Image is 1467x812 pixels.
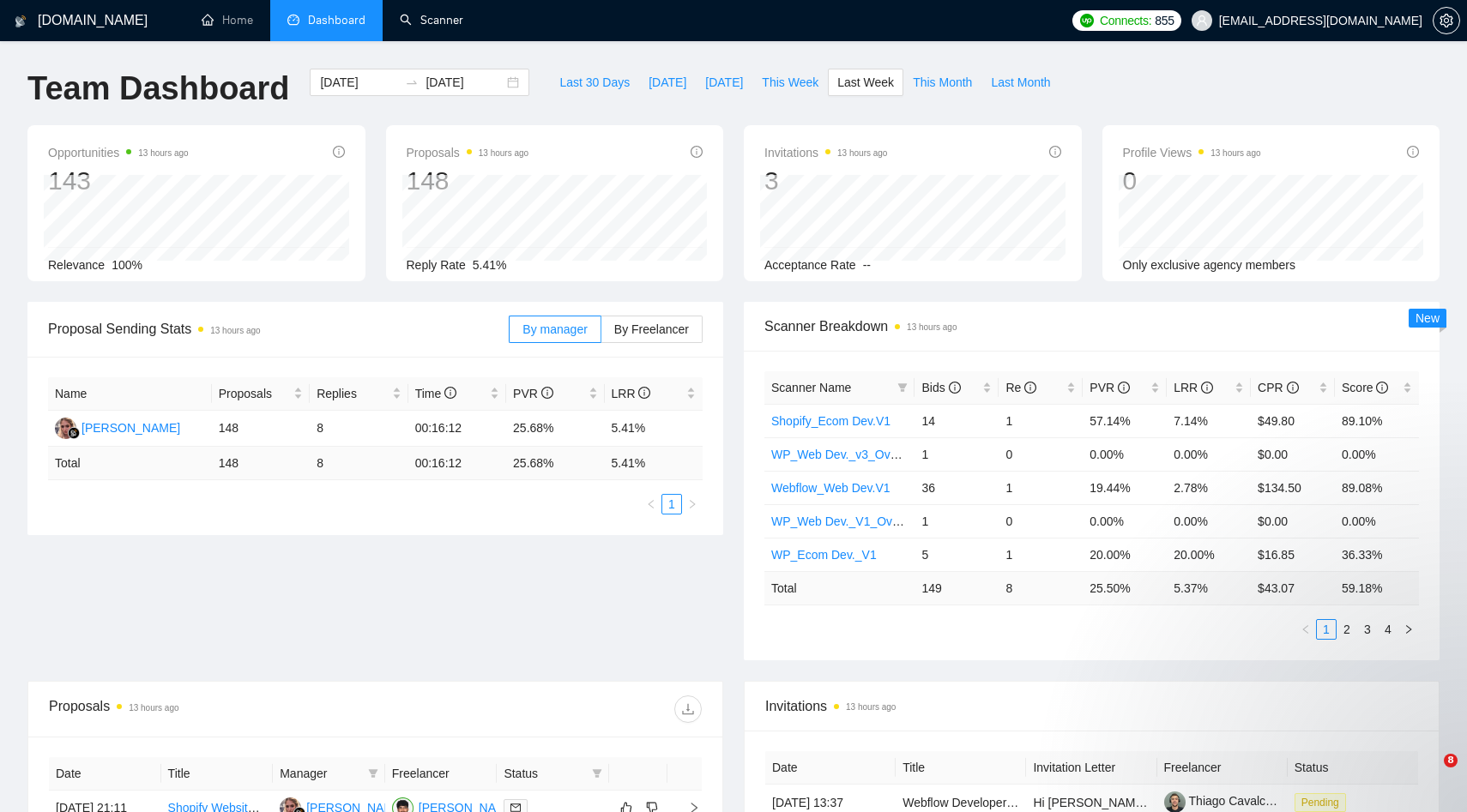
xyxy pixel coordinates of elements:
span: Manager [280,764,361,783]
td: 14 [915,404,999,437]
span: Scanner Breakdown [764,316,1419,337]
td: $0.00 [1251,504,1335,538]
span: to [405,75,419,89]
a: WP_Web Dev._V1_Over$40 [771,514,923,528]
td: Total [764,571,915,604]
td: 0 [999,504,1083,538]
span: LRR [612,387,651,400]
span: Score [1342,381,1388,394]
span: Proposal Sending Stats [48,318,509,340]
a: Thiago Cavalcanti [1164,794,1285,808]
span: 100% [112,258,142,272]
a: Shopify_Ecom Dev.V1 [771,414,890,428]
input: Start date [320,73,398,92]
span: Replies [317,384,388,403]
div: 148 [407,165,529,197]
td: 0.00% [1167,437,1251,471]
span: Status [504,764,585,783]
span: info-circle [444,387,456,399]
td: 148 [212,411,310,447]
span: info-circle [1024,382,1036,394]
button: [DATE] [696,69,752,96]
span: [DATE] [649,73,686,92]
li: Previous Page [641,494,661,514]
button: [DATE] [639,69,696,96]
td: 25.50 % [1083,571,1167,604]
th: Status [1288,751,1418,785]
button: download [674,695,702,723]
td: 148 [212,447,310,480]
span: filter [894,375,911,400]
td: 1 [999,404,1083,437]
td: Total [48,447,212,480]
li: Next Page [1398,619,1419,640]
td: 2.78% [1167,471,1251,504]
button: This Week [752,69,828,96]
span: filter [589,761,606,786]
span: Last Month [991,73,1050,92]
th: Freelancer [385,757,498,791]
span: 855 [1155,11,1174,30]
time: 13 hours ago [1210,148,1260,158]
th: Date [765,751,896,785]
li: 1 [1316,619,1337,640]
span: info-circle [1201,382,1213,394]
a: setting [1433,14,1460,27]
a: KG[PERSON_NAME] [55,420,180,434]
a: 3 [1358,620,1377,639]
td: 5.41% [605,411,703,447]
span: Scanner Name [771,381,851,394]
time: 13 hours ago [837,148,887,158]
button: setting [1433,7,1460,34]
span: Reply Rate [407,258,466,272]
span: CPR [1258,381,1298,394]
span: This Week [762,73,818,92]
span: Only exclusive agency members [1123,258,1296,272]
span: Dashboard [308,13,365,27]
td: 1 [915,437,999,471]
span: Pending [1295,793,1346,812]
span: info-circle [541,387,553,399]
span: right [687,499,697,509]
a: Webflow_Web Dev.V1 [771,481,890,495]
img: upwork-logo.png [1080,14,1094,27]
td: 0.00% [1083,437,1167,471]
time: 13 hours ago [907,322,957,332]
span: dashboard [287,14,299,26]
button: right [682,494,703,514]
button: Last 30 Days [550,69,639,96]
td: $0.00 [1251,437,1335,471]
span: right [1404,624,1414,635]
span: Proposals [407,142,529,163]
td: 0.00% [1335,504,1419,538]
td: $ 43.07 [1251,571,1335,604]
iframe: Intercom live chat [1409,754,1450,795]
td: 5 [915,538,999,571]
span: 8 [1444,754,1458,767]
td: 8 [999,571,1083,604]
time: 13 hours ago [479,148,528,158]
td: 20.00% [1167,538,1251,571]
li: 3 [1357,619,1378,640]
a: Webflow Developer Needed: Dynamic CMS-Driven Landing Page System for Direct Mail Campaign [903,796,1430,809]
a: 1 [662,495,681,514]
td: 00:16:12 [408,447,506,480]
li: Previous Page [1295,619,1316,640]
span: Profile Views [1123,142,1261,163]
td: $134.50 [1251,471,1335,504]
span: -- [863,258,871,272]
span: PVR [1090,381,1130,394]
span: [DATE] [705,73,743,92]
td: $16.85 [1251,538,1335,571]
span: 5.41% [473,258,507,272]
span: Bids [921,381,960,394]
span: Opportunities [48,142,189,163]
td: 0.00% [1167,504,1251,538]
input: End date [426,73,504,92]
th: Invitation Letter [1026,751,1156,785]
time: 13 hours ago [210,326,260,335]
span: info-circle [691,146,703,158]
span: Proposals [219,384,290,403]
td: 25.68 % [506,447,604,480]
time: 13 hours ago [129,703,178,713]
